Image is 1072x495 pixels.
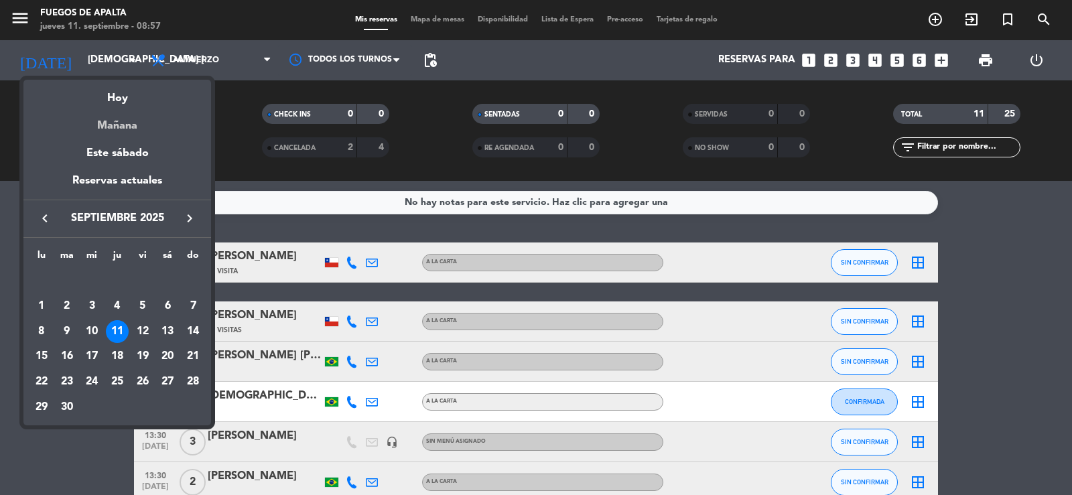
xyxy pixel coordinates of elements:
td: 2 de septiembre de 2025 [54,293,80,319]
div: 15 [30,345,53,368]
div: 30 [56,396,78,419]
td: 9 de septiembre de 2025 [54,319,80,344]
td: 26 de septiembre de 2025 [130,369,155,395]
div: 10 [80,320,103,343]
td: 16 de septiembre de 2025 [54,344,80,369]
div: 13 [156,320,179,343]
div: Mañana [23,107,211,135]
div: 27 [156,370,179,393]
td: 7 de septiembre de 2025 [180,293,206,319]
div: 28 [182,370,204,393]
div: 20 [156,345,179,368]
div: 22 [30,370,53,393]
td: 8 de septiembre de 2025 [29,319,54,344]
div: 9 [56,320,78,343]
td: 27 de septiembre de 2025 [155,369,181,395]
td: 6 de septiembre de 2025 [155,293,181,319]
td: 24 de septiembre de 2025 [79,369,105,395]
div: 4 [106,295,129,317]
td: 14 de septiembre de 2025 [180,319,206,344]
div: 5 [131,295,154,317]
td: 11 de septiembre de 2025 [105,319,130,344]
div: 25 [106,370,129,393]
td: 21 de septiembre de 2025 [180,344,206,369]
i: keyboard_arrow_left [37,210,53,226]
td: 12 de septiembre de 2025 [130,319,155,344]
div: 11 [106,320,129,343]
td: 20 de septiembre de 2025 [155,344,181,369]
div: Hoy [23,80,211,107]
td: 5 de septiembre de 2025 [130,293,155,319]
td: 30 de septiembre de 2025 [54,395,80,420]
div: 8 [30,320,53,343]
td: SEP. [29,268,206,293]
th: jueves [105,248,130,269]
td: 22 de septiembre de 2025 [29,369,54,395]
button: keyboard_arrow_left [33,210,57,227]
div: 23 [56,370,78,393]
button: keyboard_arrow_right [178,210,202,227]
td: 10 de septiembre de 2025 [79,319,105,344]
div: Reservas actuales [23,172,211,200]
td: 23 de septiembre de 2025 [54,369,80,395]
th: viernes [130,248,155,269]
th: lunes [29,248,54,269]
div: 19 [131,345,154,368]
th: sábado [155,248,181,269]
td: 19 de septiembre de 2025 [130,344,155,369]
td: 4 de septiembre de 2025 [105,293,130,319]
div: 12 [131,320,154,343]
div: 2 [56,295,78,317]
td: 28 de septiembre de 2025 [180,369,206,395]
td: 17 de septiembre de 2025 [79,344,105,369]
th: miércoles [79,248,105,269]
div: 14 [182,320,204,343]
div: 7 [182,295,204,317]
div: 17 [80,345,103,368]
div: 18 [106,345,129,368]
div: 21 [182,345,204,368]
div: Este sábado [23,135,211,172]
td: 3 de septiembre de 2025 [79,293,105,319]
div: 29 [30,396,53,419]
td: 1 de septiembre de 2025 [29,293,54,319]
td: 29 de septiembre de 2025 [29,395,54,420]
div: 6 [156,295,179,317]
td: 13 de septiembre de 2025 [155,319,181,344]
div: 24 [80,370,103,393]
th: domingo [180,248,206,269]
div: 16 [56,345,78,368]
div: 3 [80,295,103,317]
td: 18 de septiembre de 2025 [105,344,130,369]
th: martes [54,248,80,269]
i: keyboard_arrow_right [182,210,198,226]
div: 26 [131,370,154,393]
td: 25 de septiembre de 2025 [105,369,130,395]
span: septiembre 2025 [57,210,178,227]
td: 15 de septiembre de 2025 [29,344,54,369]
div: 1 [30,295,53,317]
